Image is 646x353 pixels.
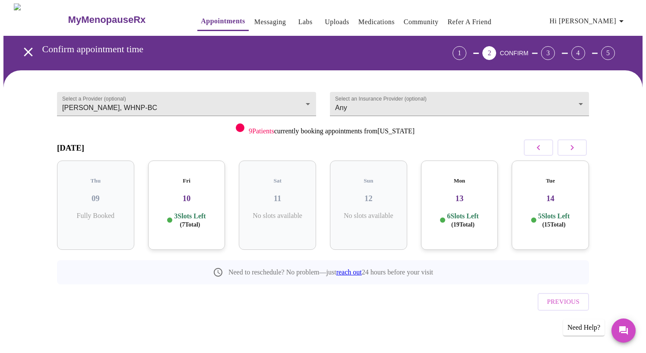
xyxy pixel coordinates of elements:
p: 6 Slots Left [447,212,478,229]
button: Hi [PERSON_NAME] [546,13,630,30]
div: 1 [453,46,466,60]
button: Uploads [321,13,353,31]
a: MyMenopauseRx [67,5,180,35]
button: open drawer [16,39,41,65]
a: Community [404,16,439,28]
a: Uploads [325,16,349,28]
a: Labs [298,16,313,28]
span: 9 Patients [249,127,274,135]
button: Previous [538,293,589,310]
p: No slots available [246,212,309,220]
h3: Confirm appointment time [42,44,405,55]
div: 2 [482,46,496,60]
div: 4 [571,46,585,60]
p: Fully Booked [64,212,127,220]
a: Refer a Friend [447,16,491,28]
button: Community [400,13,442,31]
span: Hi [PERSON_NAME] [550,15,627,27]
h3: 12 [337,194,400,203]
h5: Mon [428,177,491,184]
h3: 10 [155,194,218,203]
h3: 11 [246,194,309,203]
button: Labs [291,13,319,31]
h3: 13 [428,194,491,203]
h5: Tue [519,177,582,184]
div: 5 [601,46,615,60]
h5: Fri [155,177,218,184]
p: No slots available [337,212,400,220]
button: Medications [355,13,398,31]
div: 3 [541,46,555,60]
a: reach out [336,268,362,276]
h5: Sat [246,177,309,184]
span: CONFIRM [500,50,528,57]
button: Refer a Friend [444,13,495,31]
div: Need Help? [563,319,605,336]
span: ( 15 Total) [542,221,566,228]
h3: MyMenopauseRx [68,14,146,25]
p: Need to reschedule? No problem—just 24 hours before your visit [228,268,433,276]
h3: 14 [519,194,582,203]
img: MyMenopauseRx Logo [14,3,67,36]
p: currently booking appointments from [US_STATE] [249,127,415,135]
span: ( 7 Total) [180,221,200,228]
a: Messaging [254,16,286,28]
a: Appointments [201,15,245,27]
h3: [DATE] [57,143,84,153]
p: 3 Slots Left [174,212,206,229]
span: Previous [547,296,579,307]
h3: 09 [64,194,127,203]
div: [PERSON_NAME], WHNP-BC [57,92,316,116]
button: Messaging [251,13,289,31]
p: 5 Slots Left [538,212,570,229]
a: Medications [358,16,395,28]
h5: Thu [64,177,127,184]
button: Appointments [197,13,248,31]
div: Any [330,92,589,116]
button: Messages [611,318,636,343]
span: ( 19 Total) [451,221,475,228]
h5: Sun [337,177,400,184]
